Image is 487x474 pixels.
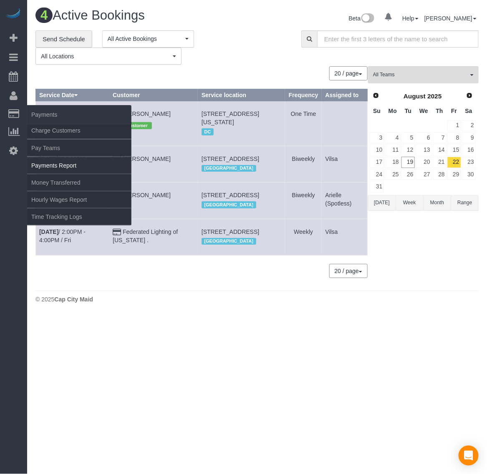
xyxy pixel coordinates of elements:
[465,108,472,114] span: Saturday
[39,228,86,243] a: [DATE]/ 2:00PM - 4:00PM / Fri
[385,144,400,155] a: 11
[433,132,447,143] a: 7
[102,30,194,48] button: All Active Bookings
[113,228,178,243] a: Federated Lighting of [US_STATE] .
[109,146,198,182] td: Customer
[35,8,251,23] h1: Active Bookings
[35,48,182,65] button: All Locations
[447,120,461,131] a: 1
[368,66,479,79] ol: All Teams
[424,15,477,22] a: [PERSON_NAME]
[402,15,419,22] a: Help
[198,146,285,182] td: Service location
[35,8,53,23] span: 4
[349,15,375,22] a: Beta
[123,192,171,198] a: [PERSON_NAME]
[370,157,384,168] a: 17
[285,89,322,101] th: Frequency
[401,132,415,143] a: 5
[361,13,374,24] img: New interface
[27,208,131,225] a: Time Tracking Logs
[405,108,411,114] span: Tuesday
[462,157,476,168] a: 23
[370,144,384,155] a: 10
[322,101,367,146] td: Assigned to
[427,93,442,100] span: 2025
[202,163,282,174] div: Location
[329,66,368,80] button: 20 / page
[385,132,400,143] a: 4
[401,157,415,168] a: 19
[285,183,322,219] td: Frequency
[433,144,447,155] a: 14
[368,195,396,211] button: [DATE]
[462,120,476,131] a: 2
[404,93,426,100] span: August
[416,132,431,143] a: 6
[385,169,400,180] a: 25
[368,66,479,83] button: All Teams
[373,71,468,78] span: All Teams
[198,183,285,219] td: Service location
[27,191,131,208] a: Hourly Wages Report
[202,228,259,235] span: [STREET_ADDRESS]
[433,157,447,168] a: 21
[322,183,367,219] td: Assigned to
[35,30,92,48] a: Send Schedule
[370,181,384,192] a: 31
[285,146,322,182] td: Frequency
[462,169,476,180] a: 30
[330,264,368,278] nav: Pagination navigation
[370,90,382,102] a: Prev
[433,169,447,180] a: 28
[447,144,461,155] a: 15
[123,155,171,162] a: [PERSON_NAME]
[373,108,381,114] span: Sunday
[466,92,473,99] span: Next
[416,144,431,155] a: 13
[459,446,479,466] div: Open Intercom Messenger
[109,183,198,219] td: Customer
[36,219,109,255] td: Schedule date
[447,132,461,143] a: 8
[41,52,171,60] span: All Locations
[198,89,285,101] th: Service location
[389,108,397,114] span: Monday
[401,169,415,180] a: 26
[202,128,214,135] span: DC
[370,169,384,180] a: 24
[113,122,152,129] span: new customer
[451,195,479,211] button: Range
[202,110,259,125] span: [STREET_ADDRESS][US_STATE]
[462,144,476,155] a: 16
[373,92,379,99] span: Prev
[447,157,461,168] a: 22
[108,35,183,43] span: All Active Bookings
[447,169,461,180] a: 29
[202,126,282,137] div: Location
[202,236,282,247] div: Location
[202,155,259,162] span: [STREET_ADDRESS]
[123,110,171,117] a: [PERSON_NAME]
[202,165,256,172] span: [GEOGRAPHIC_DATA]
[401,144,415,155] a: 12
[109,219,198,255] td: Customer
[109,101,198,146] td: Customer
[109,89,198,101] th: Customer
[36,101,109,146] td: Schedule date
[419,108,428,114] span: Wednesday
[27,122,131,139] a: Charge Customers
[27,140,131,156] a: Pay Teams
[317,30,479,48] input: Enter the first 3 letters of the name to search
[39,228,58,235] b: [DATE]
[330,66,368,80] nav: Pagination navigation
[329,264,368,278] button: 20 / page
[462,132,476,143] a: 9
[322,219,367,255] td: Assigned to
[35,295,479,303] div: © 2025
[198,219,285,255] td: Service location
[5,8,22,20] img: Automaid Logo
[396,195,423,211] button: Week
[202,192,259,198] span: [STREET_ADDRESS]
